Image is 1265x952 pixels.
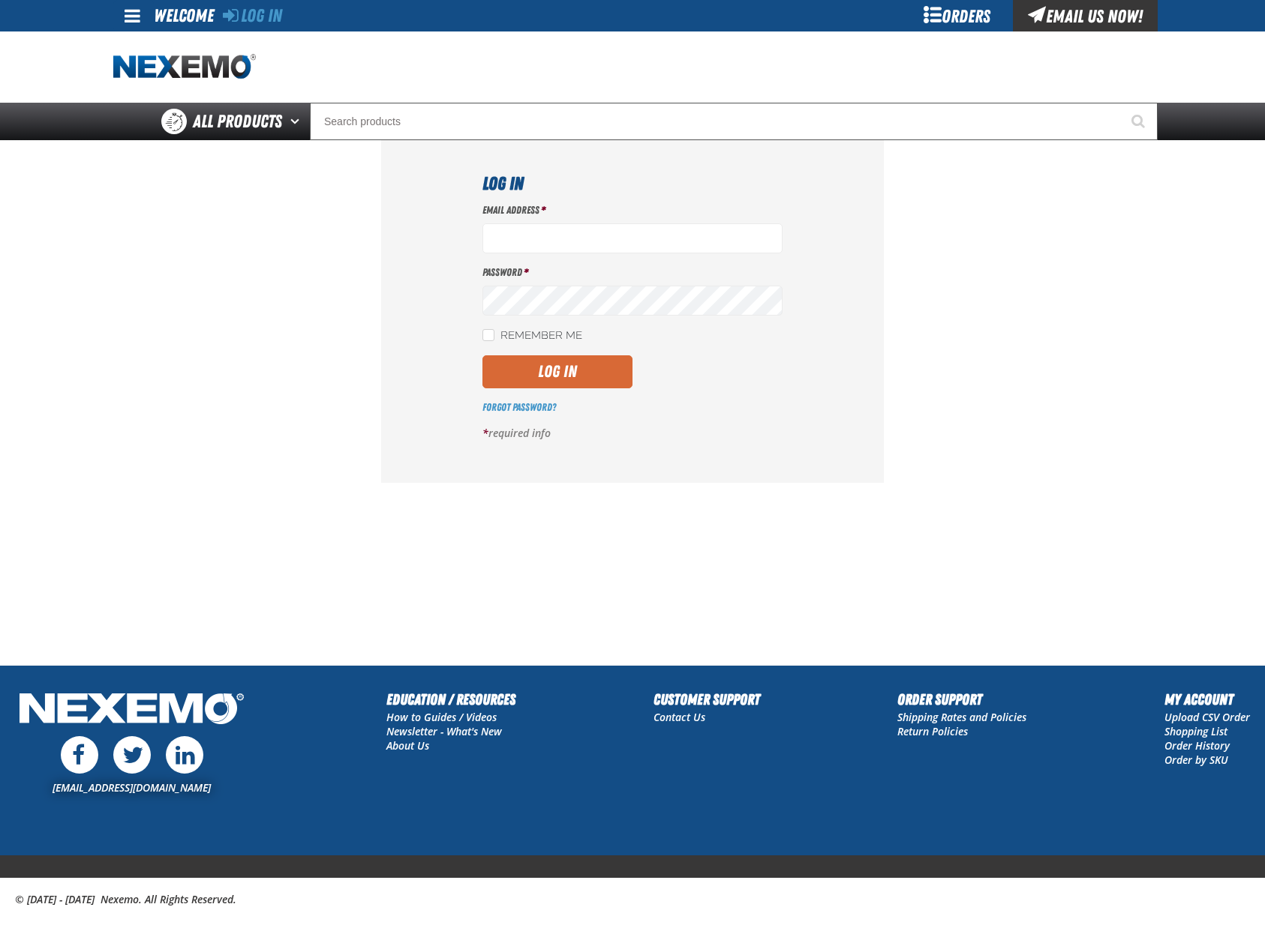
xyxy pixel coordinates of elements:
[386,710,497,724] a: How to Guides / Videos
[285,103,310,140] button: Open All Products pages
[482,329,494,341] input: Remember Me
[897,710,1026,724] a: Shipping Rates and Policies
[113,54,256,80] a: Home
[193,108,282,135] span: All Products
[1164,738,1230,753] a: Order History
[897,688,1026,711] h2: Order Support
[113,54,256,80] img: Nexemo logo
[482,355,632,388] button: Log In
[482,265,783,280] label: Password
[482,427,783,441] p: required info
[1120,103,1158,140] button: Start Searching
[310,103,1158,140] input: Search
[15,688,248,732] img: Nexemo Logo
[386,738,429,753] a: About Us
[53,780,211,795] a: [EMAIL_ADDRESS][DOMAIN_NAME]
[1164,688,1250,711] h2: My Account
[897,724,968,738] a: Return Policies
[654,688,760,711] h2: Customer Support
[386,724,502,738] a: Newsletter - What's New
[1164,724,1227,738] a: Shopping List
[386,688,515,711] h2: Education / Resources
[482,203,783,217] label: Email Address
[482,170,783,197] h1: Log In
[654,710,705,724] a: Contact Us
[1164,753,1228,767] a: Order by SKU
[223,5,282,26] a: Log In
[482,401,556,413] a: Forgot Password?
[482,329,582,343] label: Remember Me
[1164,710,1250,724] a: Upload CSV Order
